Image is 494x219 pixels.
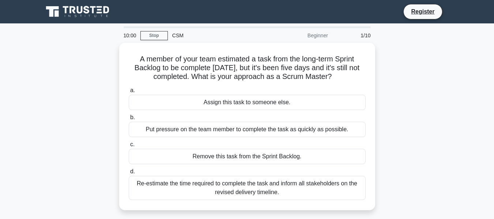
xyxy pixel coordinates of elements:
[130,114,135,120] span: b.
[130,87,135,93] span: a.
[168,28,268,43] div: CSM
[268,28,332,43] div: Beginner
[129,95,366,110] div: Assign this task to someone else.
[130,168,135,174] span: d.
[129,122,366,137] div: Put pressure on the team member to complete the task as quickly as possible.
[332,28,375,43] div: 1/10
[128,54,366,82] h5: A member of your team estimated a task from the long-term Sprint Backlog to be complete [DATE], b...
[129,149,366,164] div: Remove this task from the Sprint Backlog.
[130,141,135,147] span: c.
[129,176,366,200] div: Re-estimate the time required to complete the task and inform all stakeholders on the revised del...
[140,31,168,40] a: Stop
[119,28,140,43] div: 10:00
[407,7,439,16] a: Register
